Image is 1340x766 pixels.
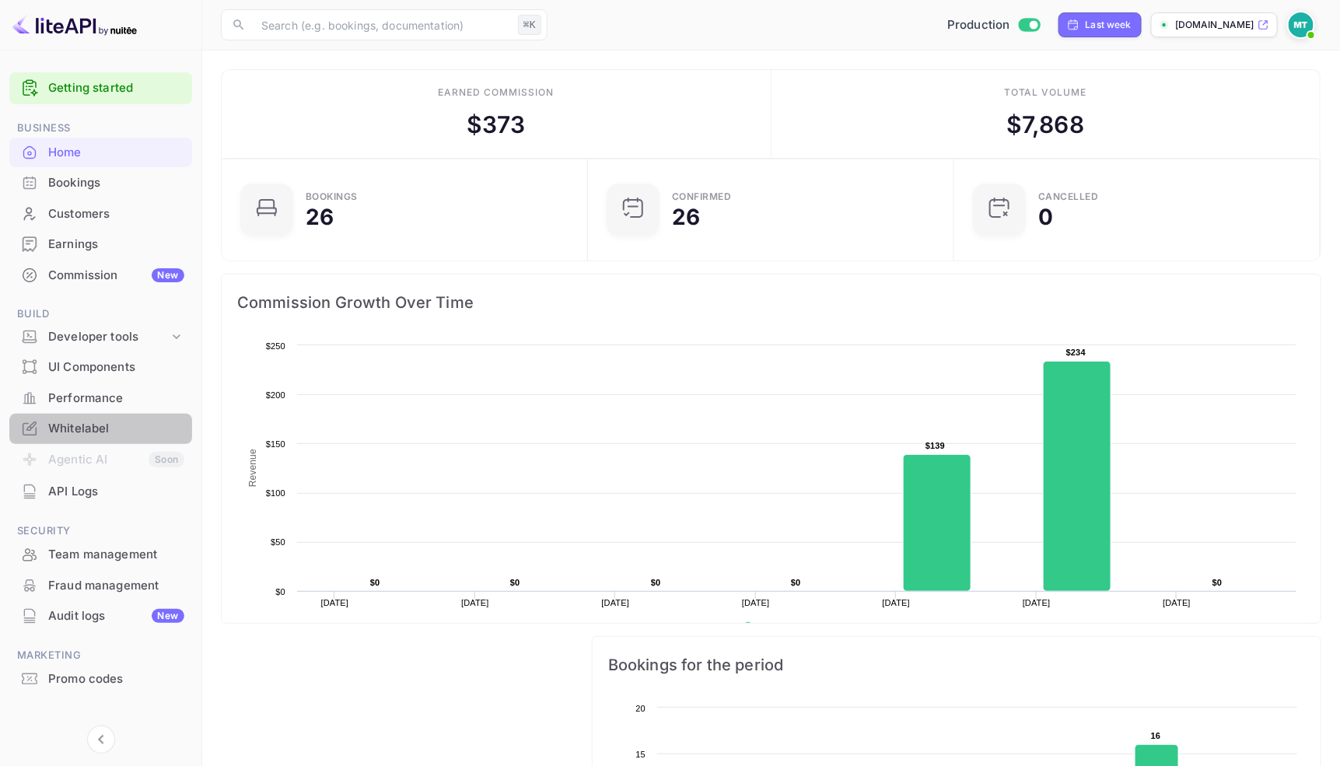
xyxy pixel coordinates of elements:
a: API Logs [9,477,192,505]
text: [DATE] [1163,598,1191,607]
text: [DATE] [883,598,911,607]
div: Audit logsNew [9,601,192,631]
text: $0 [510,578,520,587]
div: Bookings [48,174,184,192]
a: Home [9,138,192,166]
text: $250 [266,341,285,351]
text: [DATE] [461,598,489,607]
div: API Logs [48,483,184,501]
div: API Logs [9,477,192,507]
text: $139 [925,441,945,450]
text: $0 [275,587,285,596]
div: ⌘K [518,15,541,35]
div: Total volume [1004,86,1087,100]
div: Team management [48,546,184,564]
div: Promo codes [9,664,192,694]
a: Performance [9,383,192,412]
a: Customers [9,199,192,228]
div: Customers [48,205,184,223]
text: $0 [370,578,380,587]
text: [DATE] [602,598,630,607]
div: Developer tools [9,324,192,351]
text: $150 [266,439,285,449]
div: Whitelabel [48,420,184,438]
a: Fraud management [9,571,192,600]
div: New [152,609,184,623]
span: Security [9,523,192,540]
text: 20 [635,704,646,713]
div: UI Components [9,352,192,383]
div: Customers [9,199,192,229]
a: Earnings [9,229,192,258]
div: Bookings [306,192,358,201]
div: Whitelabel [9,414,192,444]
div: CANCELLED [1038,192,1099,201]
text: $0 [651,578,661,587]
span: Production [947,16,1010,34]
a: CommissionNew [9,261,192,289]
div: Getting started [9,72,192,104]
div: Developer tools [48,328,169,346]
button: Collapse navigation [87,726,115,754]
div: Home [48,144,184,162]
text: [DATE] [742,598,770,607]
div: Promo codes [48,670,184,688]
div: Fraud management [9,571,192,601]
text: Revenue [247,449,258,487]
span: Business [9,120,192,137]
a: Team management [9,540,192,568]
div: Earned commission [439,86,554,100]
div: Confirmed [672,192,732,201]
text: [DATE] [321,598,349,607]
div: Last week [1086,18,1132,32]
div: $ 373 [467,107,526,142]
img: LiteAPI logo [12,12,137,37]
div: Home [9,138,192,168]
a: Whitelabel [9,414,192,442]
div: Earnings [48,236,184,254]
input: Search (e.g. bookings, documentation) [252,9,512,40]
img: Marcin Teodoru [1289,12,1314,37]
text: $0 [1212,578,1223,587]
a: UI Components [9,352,192,381]
a: Bookings [9,168,192,197]
span: Bookings for the period [608,652,1305,677]
p: [DOMAIN_NAME] [1175,18,1254,32]
div: Audit logs [48,607,184,625]
div: 26 [672,206,700,228]
text: [DATE] [1023,598,1051,607]
div: New [152,268,184,282]
div: Team management [9,540,192,570]
div: UI Components [48,359,184,376]
text: $0 [791,578,801,587]
div: CommissionNew [9,261,192,291]
text: $100 [266,488,285,498]
div: $ 7,868 [1006,107,1084,142]
div: 26 [306,206,334,228]
a: Promo codes [9,664,192,693]
span: Build [9,306,192,323]
div: Switch to Sandbox mode [941,16,1046,34]
a: Audit logsNew [9,601,192,630]
span: Marketing [9,647,192,664]
div: Commission [48,267,184,285]
text: $234 [1066,348,1086,357]
text: $200 [266,390,285,400]
text: 15 [635,750,646,759]
text: 16 [1151,731,1161,740]
div: Performance [9,383,192,414]
div: Performance [48,390,184,407]
div: 0 [1038,206,1053,228]
text: Revenue [758,622,798,633]
span: Commission Growth Over Time [237,290,1305,315]
div: Fraud management [48,577,184,595]
text: $50 [271,537,285,547]
div: Bookings [9,168,192,198]
div: Earnings [9,229,192,260]
a: Getting started [48,79,184,97]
